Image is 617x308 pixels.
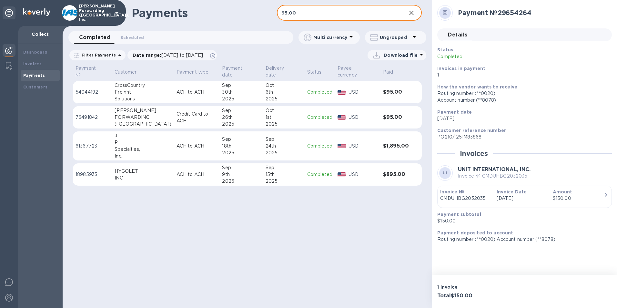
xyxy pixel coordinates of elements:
h3: $95.00 [383,89,409,95]
div: Oct [266,82,302,89]
p: 18985933 [76,171,109,178]
div: 2025 [266,149,302,156]
div: 15th [266,171,302,178]
div: Specialties, [115,146,171,153]
p: Invoice № CMDUHBG2032035 [458,173,531,180]
p: Routing number (**0020) Account number (**8078) [437,236,607,243]
p: Date range : [133,52,206,58]
p: Completed [307,114,332,121]
img: USD [338,144,346,148]
b: Invoices [23,61,42,66]
span: Details [448,30,467,39]
div: 2025 [266,96,302,102]
div: Sep [222,164,260,171]
div: INC [115,175,171,181]
p: CMDUHBG2032035 [440,195,491,202]
h2: Payment № 29654264 [458,9,607,17]
b: How the vendor wants to receive [437,84,517,89]
div: Sep [266,136,302,143]
p: Completed [307,143,332,149]
div: 2025 [266,178,302,185]
div: Sep [222,136,260,143]
p: [DATE] [497,195,548,202]
p: Completed [437,53,550,60]
h3: Total $150.00 [437,293,522,299]
p: Multi currency [313,34,347,41]
img: USD [338,90,346,95]
p: Completed [307,89,332,96]
p: USD [349,114,378,121]
div: FORWARDING [115,114,171,121]
div: CrossCountry [115,82,171,89]
div: [PERSON_NAME] [115,107,171,114]
p: Payment type [177,69,209,76]
p: Status [307,69,322,76]
span: Customer [115,69,145,76]
img: Logo [23,8,50,16]
div: 18th [222,143,260,149]
p: Payment № [76,65,101,78]
p: USD [349,89,378,96]
b: UI [443,170,447,175]
b: Invoice Date [497,189,527,194]
p: Download file [384,52,418,58]
div: Solutions [115,96,171,102]
div: 2025 [222,121,260,128]
div: 24th [266,143,302,149]
b: Payment subtotal [437,212,481,217]
div: Unpin categories [3,6,15,19]
div: 9th [222,171,260,178]
p: USD [349,171,378,178]
div: 2025 [222,96,260,102]
img: USD [338,172,346,177]
span: Status [307,69,330,76]
b: Payment deposited to account [437,230,513,235]
div: 30th [222,89,260,96]
span: Completed [79,33,110,42]
p: Paid [383,69,393,76]
div: Oct [266,107,302,114]
div: Sep [266,164,302,171]
p: 76491842 [76,114,109,121]
div: Sep [222,82,260,89]
span: Scheduled [121,34,144,41]
b: Payments [23,73,45,78]
p: 1 invoice [437,284,522,290]
div: Sep [222,107,260,114]
h3: $95.00 [383,114,409,120]
h1: Payments [132,6,277,20]
b: Invoices in payment [437,66,485,71]
p: Filter Payments [79,52,116,58]
div: Date range:[DATE] to [DATE] [127,50,217,60]
span: Payment № [76,65,109,78]
div: $150.00 [553,195,604,202]
div: P [115,139,171,146]
span: [DATE] to [DATE] [161,53,203,58]
b: Status [437,47,453,52]
b: Payment date [437,109,472,115]
p: ACH to ACH [177,171,217,178]
p: Delivery date [266,65,294,78]
p: Completed [307,171,332,178]
div: Routing number (**0020) [437,90,607,97]
b: Amount [553,189,572,194]
h3: $1,895.00 [383,143,409,149]
p: Payment date [222,65,252,78]
p: Ungrouped [380,34,410,41]
b: Dashboard [23,50,48,55]
div: 2025 [266,121,302,128]
div: HYGOLET [115,168,171,175]
div: Account number (**8078) [437,97,607,104]
button: Invoice №CMDUHBG2032035Invoice Date[DATE]Amount$150.00 [437,186,612,208]
div: 2025 [222,178,260,185]
p: [DATE] [437,115,607,122]
div: 2025 [222,149,260,156]
span: Delivery date [266,65,302,78]
p: [PERSON_NAME] Forwarding ([GEOGRAPHIC_DATA]), Inc. [79,4,111,22]
div: Inc. [115,153,171,159]
b: Customers [23,85,48,89]
p: ACH to ACH [177,143,217,149]
div: 26th [222,114,260,121]
p: ACH to ACH [177,89,217,96]
div: ([GEOGRAPHIC_DATA]) [115,121,171,128]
